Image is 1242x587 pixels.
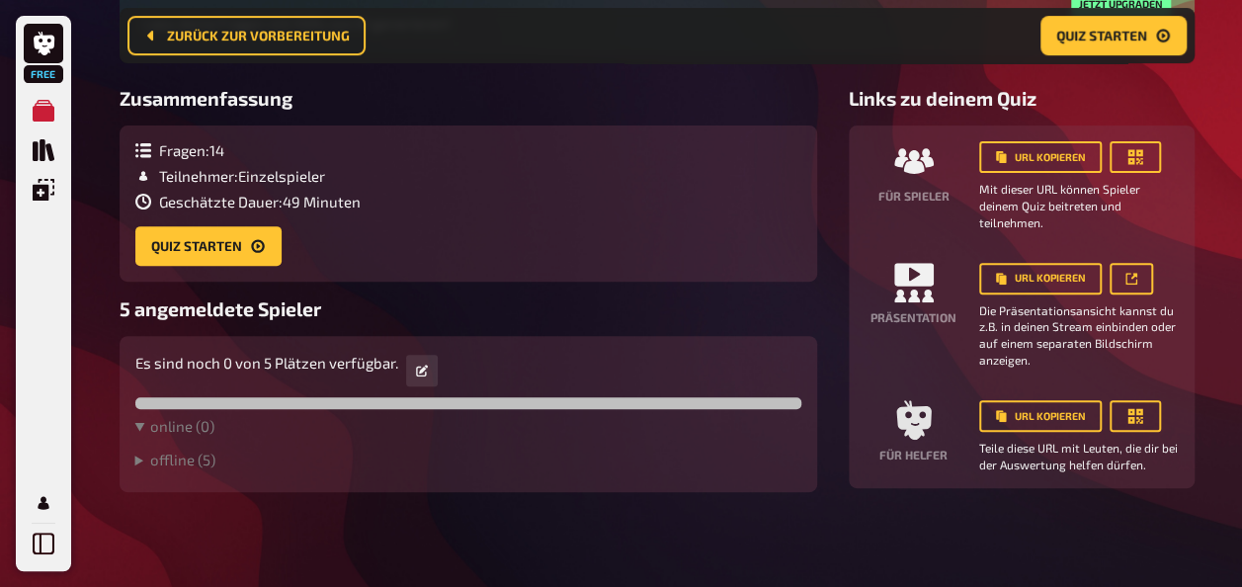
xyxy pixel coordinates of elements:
div: Fragen : 14 [135,141,361,159]
a: Meine Quizze [24,91,63,130]
a: Einblendungen [24,170,63,210]
span: Zurück zur Vorbereitung [167,29,350,42]
p: Es sind noch 0 von 5 Plätzen verfügbar. [135,352,398,375]
a: Mein Konto [24,483,63,523]
span: Free [26,68,61,80]
summary: online (0) [135,417,801,435]
a: Quiz Sammlung [24,130,63,170]
summary: offline (5) [135,451,801,468]
button: URL kopieren [979,400,1102,432]
button: Quiz starten [135,226,282,266]
button: URL kopieren [979,141,1102,173]
h4: Präsentation [870,310,956,324]
h3: Zusammenfassung [120,87,817,110]
h4: Für Spieler [878,189,950,203]
small: Mit dieser URL können Spieler deinem Quiz beitreten und teilnehmen. [979,181,1179,230]
small: Teile diese URL mit Leuten, die dir bei der Auswertung helfen dürfen. [979,440,1179,473]
button: Quiz starten [1040,16,1187,55]
button: URL kopieren [979,263,1102,294]
h3: 5 angemeldete Spieler [120,297,817,320]
small: Die Präsentationsansicht kannst du z.B. in deinen Stream einbinden oder auf einem separaten Bilds... [979,302,1179,369]
h4: Für Helfer [879,448,948,461]
button: Zurück zur Vorbereitung [127,16,366,55]
span: Geschätzte Dauer : 49 Minuten [159,193,361,210]
h3: Links zu deinem Quiz [849,87,1195,110]
span: Quiz starten [1056,29,1147,42]
span: Teilnehmer : Einzelspieler [159,167,325,185]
